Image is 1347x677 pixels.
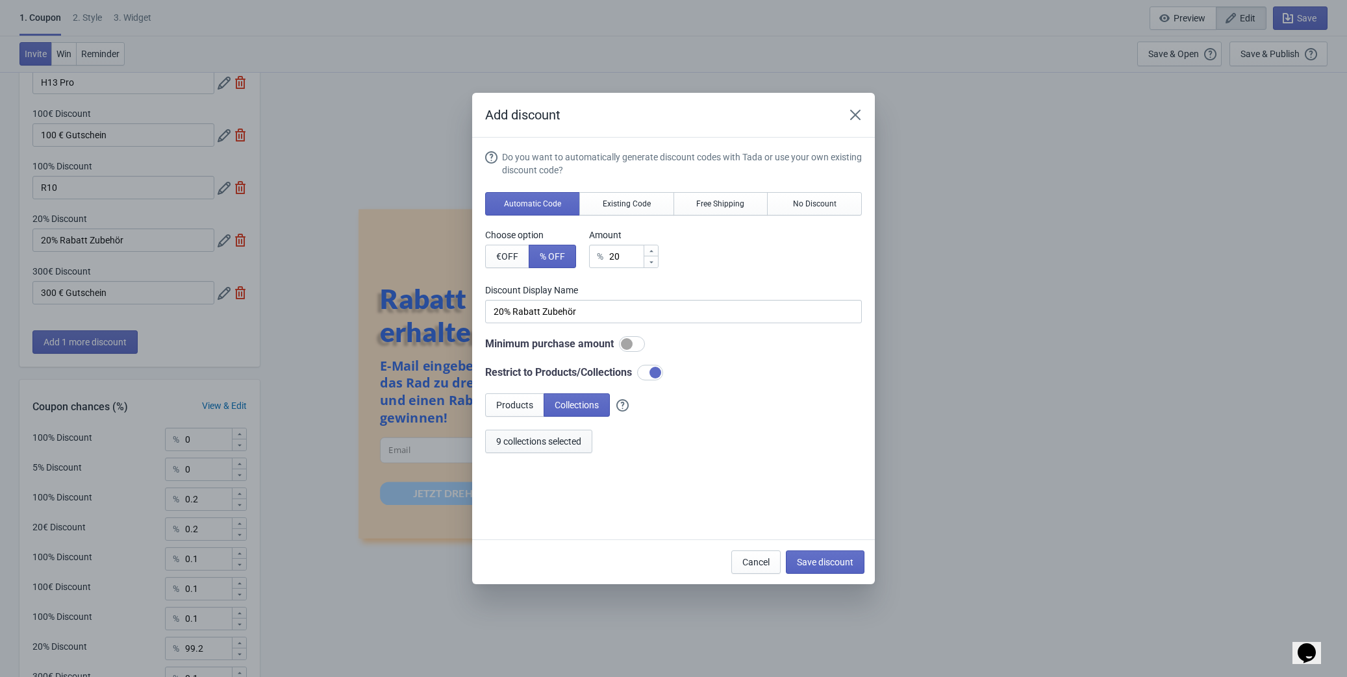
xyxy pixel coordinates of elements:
button: Automatic Code [485,192,580,215]
button: % OFF [529,245,576,268]
div: Do you want to automatically generate discount codes with Tada or use your own existing discount ... [502,151,862,177]
span: Cancel [742,557,770,567]
span: Save discount [797,557,853,567]
h2: Add discount [485,106,831,124]
span: 9 collections selected [496,436,581,447]
span: Free Shipping [696,199,744,209]
button: 9 collections selected [485,430,592,453]
span: No Discount [793,199,837,209]
button: Close [844,103,867,127]
iframe: chat widget [1292,625,1334,664]
span: Existing Code [603,199,651,209]
button: No Discount [767,192,862,215]
div: Minimum purchase amount [485,336,862,352]
div: Restrict to Products/Collections [485,365,862,380]
button: Existing Code [579,192,674,215]
span: Collections [555,400,599,410]
span: Products [496,400,533,410]
span: % OFF [540,251,565,262]
button: Cancel [731,550,781,574]
span: Automatic Code [504,199,561,209]
span: € OFF [496,251,518,262]
button: Products [485,393,544,417]
label: Amount [589,228,659,241]
button: Free Shipping [673,192,768,215]
label: Choose option [485,228,576,241]
label: Discount Display Name [485,284,862,297]
button: Save discount [786,550,864,574]
div: % [597,249,603,264]
button: €OFF [485,245,529,268]
button: Collections [544,393,610,417]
